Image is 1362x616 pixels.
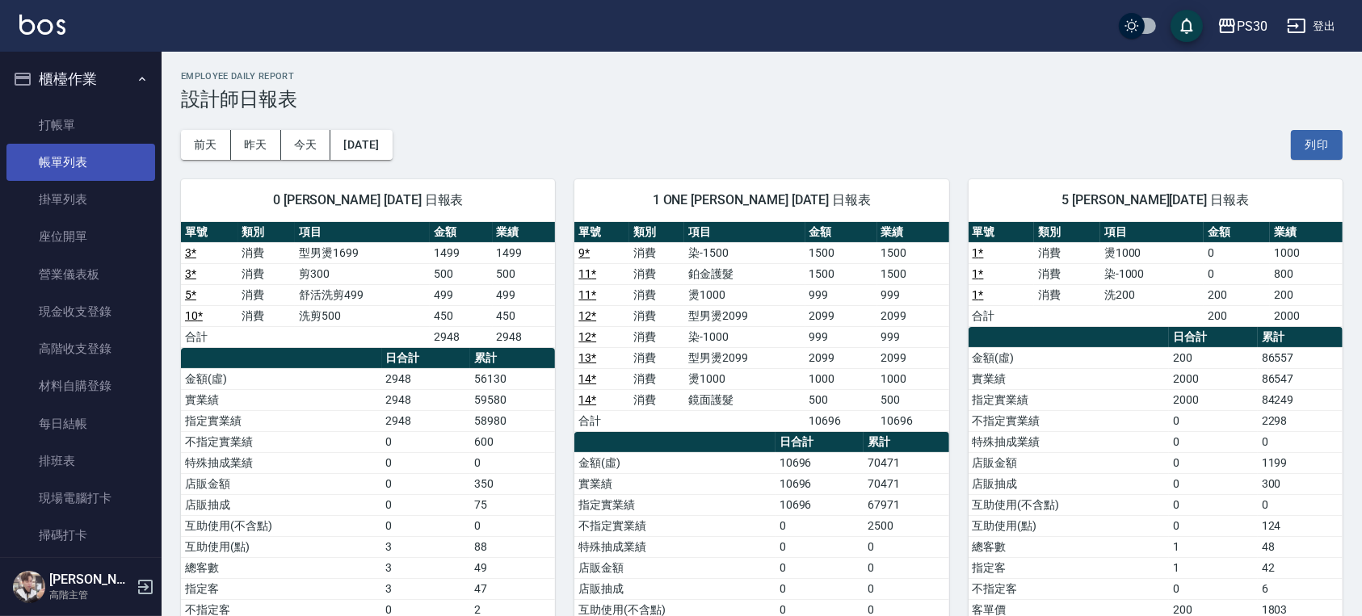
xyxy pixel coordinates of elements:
[969,578,1170,599] td: 不指定客
[6,517,155,554] a: 掃碼打卡
[776,494,864,515] td: 10696
[805,305,877,326] td: 2099
[1237,16,1267,36] div: PS30
[200,192,536,208] span: 0 [PERSON_NAME] [DATE] 日報表
[181,515,382,536] td: 互助使用(不含點)
[6,256,155,293] a: 營業儀表板
[470,515,555,536] td: 0
[1100,263,1204,284] td: 染-1000
[864,494,948,515] td: 67971
[1270,263,1343,284] td: 800
[19,15,65,35] img: Logo
[629,242,684,263] td: 消費
[877,368,949,389] td: 1000
[1291,130,1343,160] button: 列印
[1258,515,1343,536] td: 124
[1169,389,1258,410] td: 2000
[6,442,155,480] a: 排班表
[864,515,948,536] td: 2500
[969,431,1170,452] td: 特殊抽成業績
[864,578,948,599] td: 0
[864,452,948,473] td: 70471
[684,326,805,347] td: 染-1000
[1204,242,1270,263] td: 0
[1204,284,1270,305] td: 200
[1100,284,1204,305] td: 洗200
[382,536,471,557] td: 3
[1258,473,1343,494] td: 300
[629,368,684,389] td: 消費
[238,284,296,305] td: 消費
[382,410,471,431] td: 2948
[629,222,684,243] th: 類別
[1258,368,1343,389] td: 86547
[877,222,949,243] th: 業績
[1258,536,1343,557] td: 48
[969,557,1170,578] td: 指定客
[181,473,382,494] td: 店販金額
[776,578,864,599] td: 0
[629,305,684,326] td: 消費
[49,588,132,602] p: 高階主管
[6,58,155,100] button: 櫃檯作業
[430,305,493,326] td: 450
[594,192,929,208] span: 1 ONE [PERSON_NAME] [DATE] 日報表
[805,347,877,368] td: 2099
[684,368,805,389] td: 燙1000
[805,242,877,263] td: 1500
[1169,578,1258,599] td: 0
[181,389,382,410] td: 實業績
[6,144,155,181] a: 帳單列表
[969,473,1170,494] td: 店販抽成
[181,557,382,578] td: 總客數
[1270,222,1343,243] th: 業績
[1171,10,1203,42] button: save
[805,222,877,243] th: 金額
[295,284,430,305] td: 舒活洗剪499
[969,536,1170,557] td: 總客數
[969,389,1170,410] td: 指定實業績
[181,452,382,473] td: 特殊抽成業績
[805,263,877,284] td: 1500
[238,242,296,263] td: 消費
[1270,242,1343,263] td: 1000
[1169,431,1258,452] td: 0
[629,389,684,410] td: 消費
[231,130,281,160] button: 昨天
[629,347,684,368] td: 消費
[969,515,1170,536] td: 互助使用(點)
[238,222,296,243] th: 類別
[969,222,1343,327] table: a dense table
[969,305,1035,326] td: 合計
[6,218,155,255] a: 座位開單
[382,494,471,515] td: 0
[684,284,805,305] td: 燙1000
[776,536,864,557] td: 0
[493,242,556,263] td: 1499
[181,88,1343,111] h3: 設計師日報表
[684,347,805,368] td: 型男燙2099
[470,578,555,599] td: 47
[805,410,877,431] td: 10696
[969,452,1170,473] td: 店販金額
[470,348,555,369] th: 累計
[295,242,430,263] td: 型男燙1699
[181,130,231,160] button: 前天
[574,536,776,557] td: 特殊抽成業績
[1211,10,1274,43] button: PS30
[969,222,1035,243] th: 單號
[430,263,493,284] td: 500
[877,326,949,347] td: 999
[1270,284,1343,305] td: 200
[6,480,155,517] a: 現場電腦打卡
[181,222,555,348] table: a dense table
[776,452,864,473] td: 10696
[181,536,382,557] td: 互助使用(點)
[969,368,1170,389] td: 實業績
[574,222,629,243] th: 單號
[181,71,1343,82] h2: Employee Daily Report
[1100,242,1204,263] td: 燙1000
[776,432,864,453] th: 日合計
[988,192,1323,208] span: 5 [PERSON_NAME][DATE] 日報表
[877,389,949,410] td: 500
